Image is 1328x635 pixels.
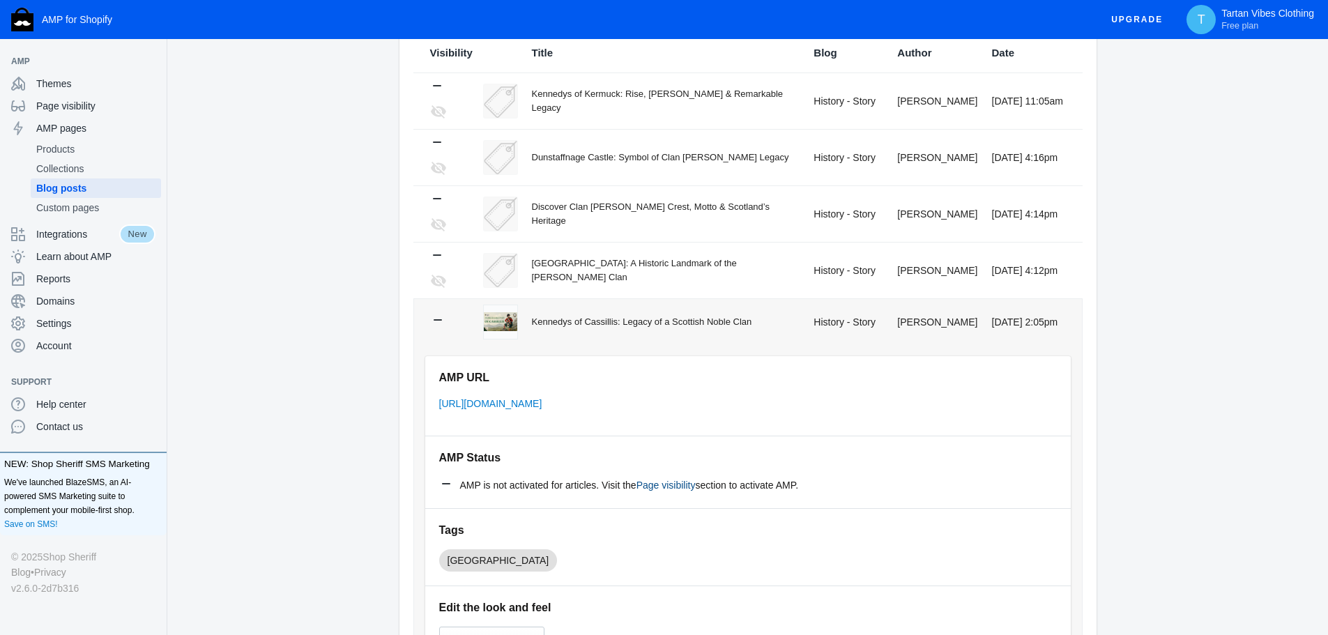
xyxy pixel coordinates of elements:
span: New [119,224,155,244]
h2: Product Reviews [6,339,128,351]
span: Author [897,46,931,60]
h1: AMP [7,81,272,99]
div: [PERSON_NAME] [897,94,977,108]
div: History - Story [814,263,883,277]
a: Collections [31,159,161,178]
a: Settings [6,312,161,335]
button: Add a sales channel [142,379,164,385]
h2: Installation Troubleshooting [151,175,273,199]
span: Visibility [430,46,473,60]
div: © 2025 [11,549,155,565]
span: Products [36,142,155,156]
div: [DATE] 11:05am [992,94,1066,108]
span: Reports [36,272,155,286]
a: Blog posts [31,178,161,198]
span: T [1194,13,1208,26]
img: kennedys-of-cassillis.jpg [484,312,517,331]
p: Use a custom domain, such as "[DOMAIN_NAME]" [6,505,128,532]
h5: Tags [439,523,1057,537]
a: Domains [6,290,161,312]
button: Upgrade [1100,7,1174,33]
span: Page visibility [36,99,155,113]
span: AMP pages [36,121,155,135]
h2: Frequently Asked Questions [151,339,273,362]
span: Blog [814,46,837,60]
a: Page visibility [6,95,161,117]
a: Reports [6,268,161,290]
a: Analytics Tracking, UTM, and Analytics on AMP [145,446,279,558]
a: Learn about AMP [6,245,161,268]
p: Tartan Vibes Clothing [1221,8,1314,31]
p: All the most common questions about AMP for Shopify [151,367,273,407]
div: Kennedys of Kermuck: Rise, [PERSON_NAME] & Remarkable Legacy [532,87,800,114]
a: [URL][DOMAIN_NAME] [439,398,542,409]
span: Help center [36,397,155,411]
span: Upgrade [1111,7,1163,32]
span: Title [532,46,554,60]
button: Add a sales channel [142,59,164,64]
div: Kennedys of Cassillis: Legacy of a Scottish Noble Clan [532,315,800,329]
span: Support [11,375,142,389]
p: Getting started with AMP for Shopify [6,191,128,217]
iframe: Drift Widget Chat Controller [1258,565,1311,618]
span: Contact us [36,420,155,434]
div: [GEOGRAPHIC_DATA]: A Historic Landmark of the [PERSON_NAME] Clan [532,257,800,284]
mat-icon: visibility_off [430,160,447,176]
div: Dunstaffnage Castle: Symbol of Clan [PERSON_NAME] Legacy [532,151,800,165]
p: Tracking, UTM, and Analytics on AMP [151,505,273,532]
span: AMP for Shopify [42,14,112,25]
span: Blog posts [36,181,155,195]
div: [DATE] 4:12pm [992,263,1066,277]
div: History - Story [814,315,883,329]
span: Learn about AMP [36,250,155,263]
a: Products [31,139,161,159]
span: Themes [36,77,155,91]
h2: Getting Started [6,175,128,187]
a: Custom pages [31,198,161,217]
span: AMP [11,54,142,68]
span: Free plan [1221,20,1258,31]
p: Help troubleshooting common issues when setting up AMP pages on Shopify [151,202,273,256]
h2: Analytics [151,489,273,501]
div: [DATE] 2:05pm [992,315,1065,329]
div: [PERSON_NAME] [897,263,977,277]
a: Save on SMS! [4,517,58,531]
a: Shop Sheriff [43,549,96,565]
div: History - Story [814,207,883,221]
div: [PERSON_NAME] [897,315,977,329]
span: Settings [36,316,155,330]
img: logo-long_333x28.png [7,11,123,21]
h5: Edit the look and feel [439,600,1057,615]
a: Account [6,335,161,357]
div: [PERSON_NAME] [897,151,977,165]
span: Account [36,339,155,353]
a: Page visibility [636,480,696,491]
h5: AMP URL [439,370,1057,385]
div: v2.6.0-2d7b316 [11,581,155,596]
p: Add product reviews to AMP pages on Shopify [6,355,128,381]
input: Search the Knowledge Base [7,32,272,60]
h5: AMP Status [439,450,1057,465]
a: Contact us [6,415,161,438]
mat-icon: visibility_off [430,216,447,233]
mat-icon: visibility_off [430,103,447,120]
h2: Custom Domains [6,489,128,501]
a: Privacy [34,565,66,580]
mat-icon: visibility_off [430,273,447,289]
span: Collections [36,162,155,176]
span: Help center [133,9,178,24]
span: Date [992,46,1015,60]
a: Blog [11,565,31,580]
span: Integrations [36,227,119,241]
div: History - Story [814,151,883,165]
img: Shop Sheriff Logo [11,8,33,31]
a: Help center [7,11,123,21]
a: Installation Troubleshooting Help troubleshooting common issues when setting up AMP pages on Shopify [145,132,279,282]
div: • [11,565,155,580]
span: Domains [36,294,155,308]
div: Discover Clan [PERSON_NAME] Crest, Motto & Scotland’s Heritage [532,200,800,227]
h3: How to use AMP for Shopify [7,106,272,116]
mat-chip: [GEOGRAPHIC_DATA] [439,549,558,572]
a: IntegrationsNew [6,223,161,245]
a: Frequently Asked Questions All the most common questions about AMP for Shopify [145,296,279,432]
